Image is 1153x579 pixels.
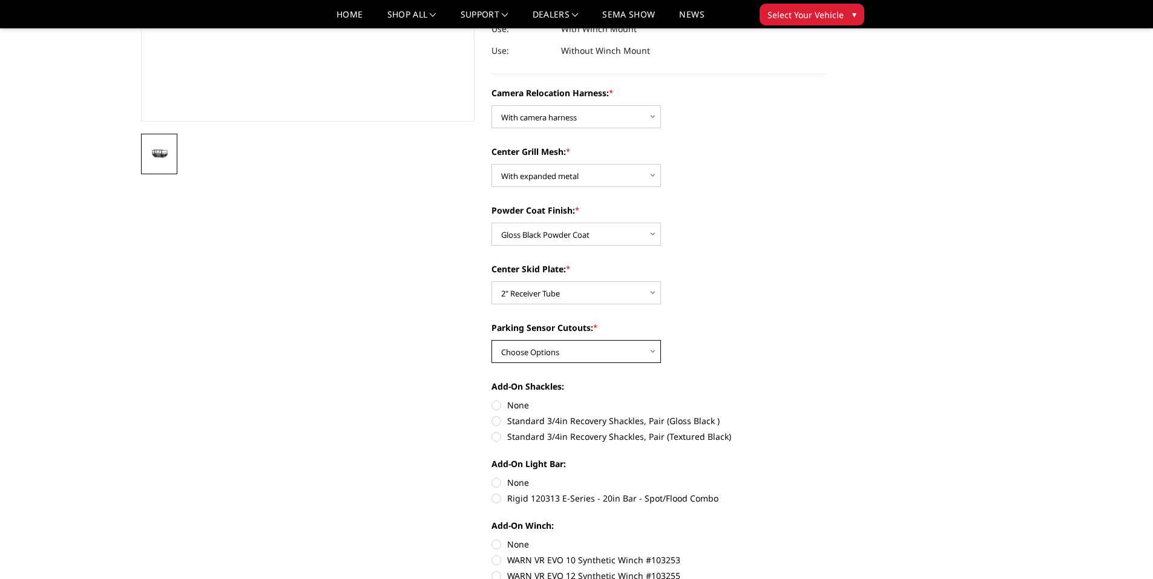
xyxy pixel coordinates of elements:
label: Add-On Light Bar: [491,457,826,470]
dd: Without Winch Mount [561,40,650,62]
a: News [679,10,704,28]
label: Powder Coat Finish: [491,204,826,217]
label: Parking Sensor Cutouts: [491,321,826,334]
label: None [491,476,826,489]
label: Rigid 120313 E-Series - 20in Bar - Spot/Flood Combo [491,492,826,505]
label: Standard 3/4in Recovery Shackles, Pair (Textured Black) [491,430,826,443]
span: Select Your Vehicle [767,8,844,21]
a: Home [337,10,363,28]
button: Select Your Vehicle [760,4,864,25]
label: Add-On Shackles: [491,380,826,393]
label: Camera Relocation Harness: [491,87,826,99]
label: None [491,538,826,551]
dt: Use: [491,40,552,62]
img: 2023-2026 Ford F450-550 - T2 Series - Extreme Front Bumper (receiver or winch) [145,146,174,162]
label: None [491,399,826,411]
a: Support [461,10,508,28]
label: WARN VR EVO 10 Synthetic Winch #103253 [491,554,826,566]
dt: Use: [491,18,552,40]
label: Center Grill Mesh: [491,145,826,158]
dd: With Winch Mount [561,18,637,40]
label: Center Skid Plate: [491,263,826,275]
a: Dealers [533,10,579,28]
a: SEMA Show [602,10,655,28]
label: Standard 3/4in Recovery Shackles, Pair (Gloss Black ) [491,414,826,427]
label: Add-On Winch: [491,519,826,532]
a: shop all [387,10,436,28]
span: ▾ [852,8,856,21]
